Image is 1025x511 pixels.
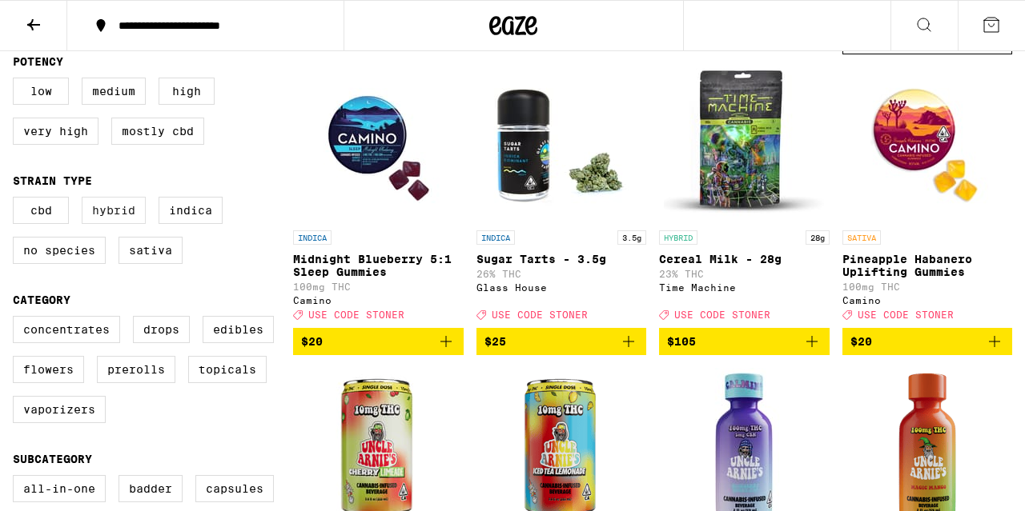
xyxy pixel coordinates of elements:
span: USE CODE STONER [308,309,404,320]
p: 23% THC [659,269,830,279]
img: Time Machine - Cereal Milk - 28g [664,62,824,222]
legend: Potency [13,55,63,68]
p: 3.5g [617,230,646,245]
img: Glass House - Sugar Tarts - 3.5g [481,62,641,222]
label: Topicals [188,356,267,383]
p: Pineapple Habanero Uplifting Gummies [842,253,1013,278]
button: Add to bag [842,328,1013,355]
label: Concentrates [13,316,120,343]
button: Add to bag [659,328,830,355]
label: Medium [82,78,146,105]
p: HYBRID [659,230,697,245]
a: Open page for Sugar Tarts - 3.5g from Glass House [476,62,647,328]
p: 100mg THC [293,281,464,292]
div: Camino [842,295,1013,305]
div: Time Machine [659,282,830,293]
span: $105 [667,335,696,348]
legend: Category [13,293,70,306]
p: Sugar Tarts - 3.5g [476,253,647,265]
button: Add to bag [293,328,464,355]
p: INDICA [293,230,332,245]
legend: Subcategory [13,453,92,465]
span: USE CODE STONER [492,309,588,320]
legend: Strain Type [13,174,92,187]
div: Glass House [476,282,647,293]
label: CBD [13,197,69,224]
a: Open page for Cereal Milk - 28g from Time Machine [659,62,830,328]
span: $20 [850,335,872,348]
p: Cereal Milk - 28g [659,253,830,265]
p: INDICA [476,230,515,245]
img: Camino - Pineapple Habanero Uplifting Gummies [847,62,1007,222]
span: Hi. Need any help? [10,11,115,24]
label: Capsules [195,475,274,502]
label: Edibles [203,316,274,343]
label: All-In-One [13,475,106,502]
div: Camino [293,295,464,305]
label: Sativa [119,237,183,264]
label: High [159,78,215,105]
label: No Species [13,237,106,264]
label: Badder [119,475,183,502]
p: 28g [806,230,830,245]
p: 26% THC [476,269,647,279]
label: Flowers [13,356,84,383]
label: Hybrid [82,197,146,224]
span: $20 [301,335,323,348]
a: Open page for Midnight Blueberry 5:1 Sleep Gummies from Camino [293,62,464,328]
label: Drops [133,316,190,343]
span: USE CODE STONER [858,309,954,320]
span: USE CODE STONER [674,309,770,320]
span: $25 [484,335,506,348]
label: Low [13,78,69,105]
label: Vaporizers [13,396,106,423]
p: SATIVA [842,230,881,245]
label: Indica [159,197,223,224]
p: 100mg THC [842,281,1013,292]
label: Prerolls [97,356,175,383]
label: Mostly CBD [111,118,204,145]
img: Camino - Midnight Blueberry 5:1 Sleep Gummies [298,62,458,222]
p: Midnight Blueberry 5:1 Sleep Gummies [293,253,464,278]
a: Open page for Pineapple Habanero Uplifting Gummies from Camino [842,62,1013,328]
button: Add to bag [476,328,647,355]
label: Very High [13,118,98,145]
